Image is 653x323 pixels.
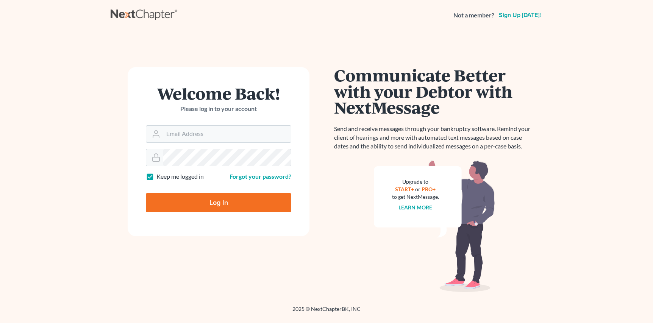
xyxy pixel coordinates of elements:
[334,125,535,151] p: Send and receive messages through your bankruptcy software. Remind your client of hearings and mo...
[392,193,439,201] div: to get NextMessage.
[416,186,421,192] span: or
[146,105,291,113] p: Please log in to your account
[422,186,436,192] a: PRO+
[399,204,433,211] a: Learn more
[374,160,495,292] img: nextmessage_bg-59042aed3d76b12b5cd301f8e5b87938c9018125f34e5fa2b7a6b67550977c72.svg
[334,67,535,115] h1: Communicate Better with your Debtor with NextMessage
[146,193,291,212] input: Log In
[392,178,439,186] div: Upgrade to
[230,173,291,180] a: Forgot your password?
[163,126,291,142] input: Email Address
[497,12,542,18] a: Sign up [DATE]!
[453,11,494,20] strong: Not a member?
[146,85,291,101] h1: Welcome Back!
[395,186,414,192] a: START+
[156,172,204,181] label: Keep me logged in
[111,305,542,319] div: 2025 © NextChapterBK, INC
